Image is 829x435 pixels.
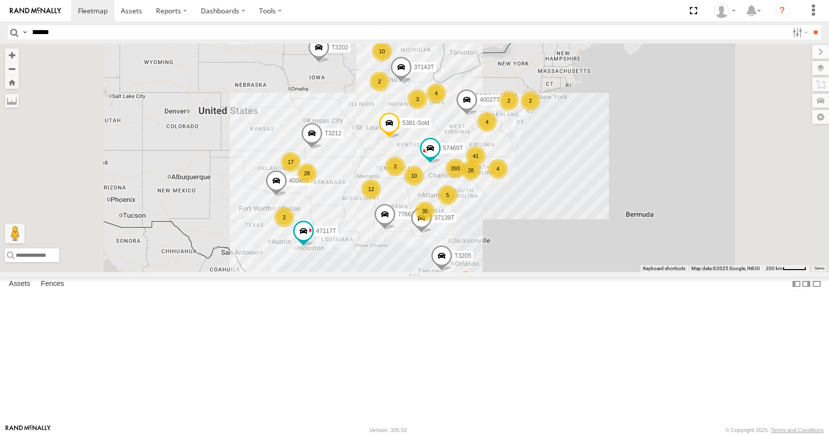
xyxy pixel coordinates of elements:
[434,214,454,221] span: 37139T
[766,266,783,271] span: 200 km
[480,96,500,103] span: 40027T
[21,25,29,40] label: Search Query
[289,178,309,185] span: 40040T
[443,145,463,152] span: 57469T
[466,146,486,166] div: 41
[771,427,824,433] a: Terms and Conditions
[812,110,829,124] label: Map Settings
[5,48,19,62] button: Zoom in
[5,76,19,89] button: Zoom Home
[332,44,348,51] span: T3202
[10,7,61,14] img: rand-logo.svg
[438,185,457,205] div: 5
[499,91,519,111] div: 2
[643,265,685,272] button: Keyboard shortcuts
[36,277,69,291] label: Fences
[488,159,508,179] div: 4
[791,277,801,291] label: Dock Summary Table to the Left
[789,25,810,40] label: Search Filter Options
[404,166,424,186] div: 10
[725,427,824,433] div: © Copyright 2025 -
[521,91,540,111] div: 2
[325,130,341,137] span: T3212
[711,3,739,18] div: Todd Sigmon
[801,277,811,291] label: Dock Summary Table to the Right
[402,120,429,127] span: 5381-Sold
[814,266,825,270] a: Terms
[774,3,790,19] i: ?
[281,152,301,172] div: 17
[385,157,405,176] div: 2
[5,62,19,76] button: Zoom out
[812,277,822,291] label: Hide Summary Table
[415,201,435,221] div: 35
[454,252,471,259] span: T3205
[5,224,25,243] button: Drag Pegman onto the map to open Street View
[5,94,19,108] label: Measure
[763,265,809,272] button: Map Scale: 200 km per 44 pixels
[5,425,51,435] a: Visit our Website
[446,158,465,178] div: 393
[477,112,497,132] div: 4
[408,89,427,109] div: 3
[361,179,381,199] div: 12
[461,160,481,180] div: 28
[370,427,407,433] div: Version: 305.02
[316,228,337,235] span: 47117T
[372,41,392,61] div: 10
[691,266,760,271] span: Map data ©2025 Google, INEGI
[398,211,414,218] span: 7766T
[297,163,317,183] div: 28
[274,207,294,227] div: 2
[426,83,446,103] div: 4
[4,277,35,291] label: Assets
[414,64,434,71] span: 37143T
[370,72,389,91] div: 2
